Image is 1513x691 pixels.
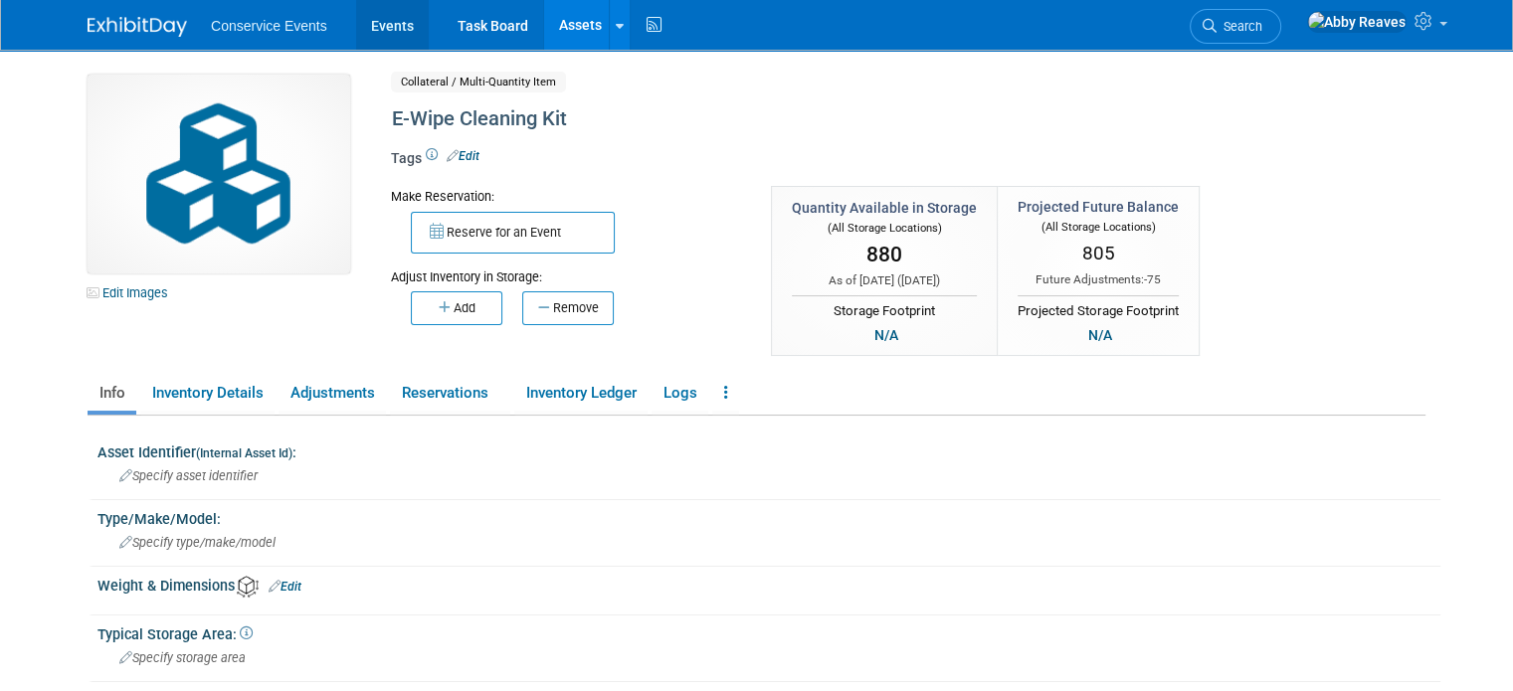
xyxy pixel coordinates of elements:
[88,280,176,305] a: Edit Images
[88,17,187,37] img: ExhibitDay
[867,324,903,346] div: N/A
[119,650,246,665] span: Specify storage area
[522,291,614,325] button: Remove
[1190,9,1281,44] a: Search
[88,376,136,411] a: Info
[1144,272,1161,286] span: -75
[866,243,902,266] span: 880
[279,376,386,411] a: Adjustments
[792,295,977,321] div: Storage Footprint
[391,148,1273,182] div: Tags
[391,72,566,92] span: Collateral / Multi-Quantity Item
[411,212,615,254] button: Reserve for an Event
[1307,11,1407,33] img: Abby Reaves
[1018,271,1179,288] div: Future Adjustments:
[514,376,648,411] a: Inventory Ledger
[97,504,1440,529] div: Type/Make/Model:
[97,437,1440,462] div: Asset Identifier :
[391,254,741,286] div: Adjust Inventory in Storage:
[1018,295,1179,321] div: Projected Storage Footprint
[901,273,936,287] span: [DATE]
[447,149,479,163] a: Edit
[391,186,741,206] div: Make Reservation:
[1018,217,1179,236] div: (All Storage Locations)
[211,18,327,34] span: Conservice Events
[652,376,708,411] a: Logs
[1018,197,1179,217] div: Projected Future Balance
[97,626,253,642] span: Typical Storage Area:
[385,101,1273,137] div: E-Wipe Cleaning Kit
[119,468,258,483] span: Specify asset identifier
[390,376,510,411] a: Reservations
[196,446,292,460] small: (Internal Asset Id)
[97,571,1440,598] div: Weight & Dimensions
[237,576,259,598] img: Asset Weight and Dimensions
[140,376,275,411] a: Inventory Details
[411,291,502,325] button: Add
[119,535,276,550] span: Specify type/make/model
[792,272,977,289] div: As of [DATE] ( )
[1081,324,1117,346] div: N/A
[792,218,977,237] div: (All Storage Locations)
[269,580,301,594] a: Edit
[792,198,977,218] div: Quantity Available in Storage
[1081,242,1114,264] span: 805
[1217,19,1262,34] span: Search
[88,75,350,273] img: Collateral-Icon-2.png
